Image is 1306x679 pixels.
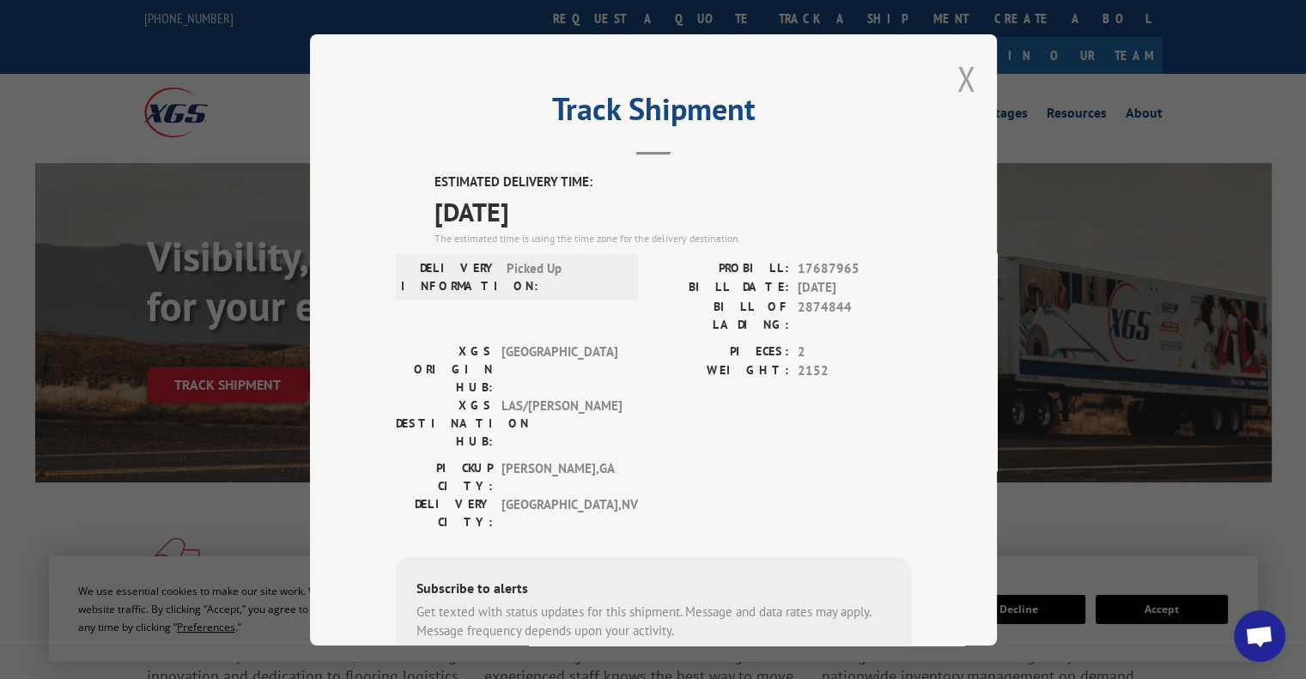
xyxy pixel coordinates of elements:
[396,458,493,494] label: PICKUP CITY:
[507,258,623,294] span: Picked Up
[957,56,975,101] button: Close modal
[653,361,789,381] label: WEIGHT:
[501,494,617,530] span: [GEOGRAPHIC_DATA] , NV
[434,173,911,192] label: ESTIMATED DELIVERY TIME:
[798,258,911,278] span: 17687965
[798,278,911,298] span: [DATE]
[396,342,493,396] label: XGS ORIGIN HUB:
[653,278,789,298] label: BILL DATE:
[501,342,617,396] span: [GEOGRAPHIC_DATA]
[434,191,911,230] span: [DATE]
[501,396,617,450] span: LAS/[PERSON_NAME]
[501,458,617,494] span: [PERSON_NAME] , GA
[1234,610,1285,662] div: Open chat
[434,230,911,246] div: The estimated time is using the time zone for the delivery destination.
[416,602,890,640] div: Get texted with status updates for this shipment. Message and data rates may apply. Message frequ...
[416,577,890,602] div: Subscribe to alerts
[653,258,789,278] label: PROBILL:
[653,342,789,361] label: PIECES:
[396,494,493,530] label: DELIVERY CITY:
[396,396,493,450] label: XGS DESTINATION HUB:
[401,258,498,294] label: DELIVERY INFORMATION:
[798,342,911,361] span: 2
[798,297,911,333] span: 2874844
[798,361,911,381] span: 2152
[396,97,911,130] h2: Track Shipment
[653,297,789,333] label: BILL OF LADING:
